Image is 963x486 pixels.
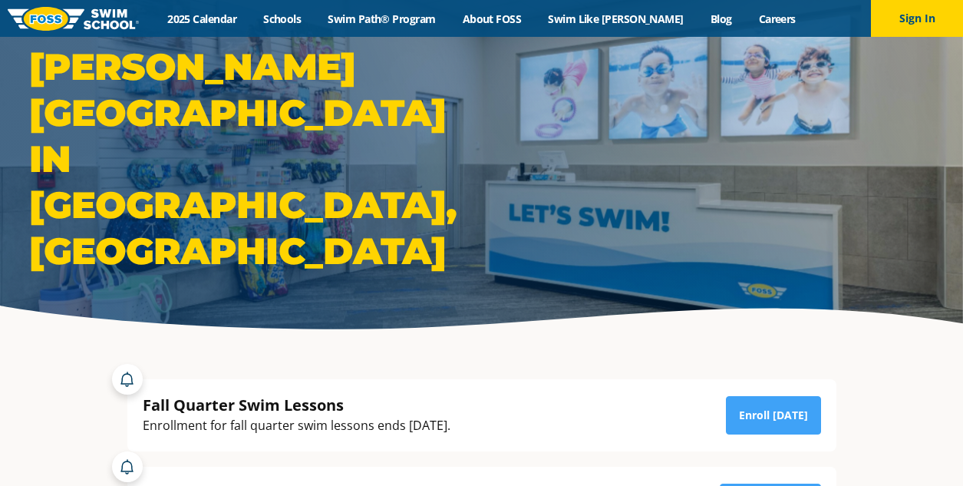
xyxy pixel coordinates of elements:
[535,12,698,26] a: Swim Like [PERSON_NAME]
[745,12,809,26] a: Careers
[250,12,315,26] a: Schools
[154,12,250,26] a: 2025 Calendar
[726,396,821,435] a: Enroll [DATE]
[143,395,450,415] div: Fall Quarter Swim Lessons
[449,12,535,26] a: About FOSS
[697,12,745,26] a: Blog
[8,7,139,31] img: FOSS Swim School Logo
[29,44,474,274] h1: [PERSON_NAME][GEOGRAPHIC_DATA] in [GEOGRAPHIC_DATA], [GEOGRAPHIC_DATA]
[143,415,450,436] div: Enrollment for fall quarter swim lessons ends [DATE].
[315,12,449,26] a: Swim Path® Program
